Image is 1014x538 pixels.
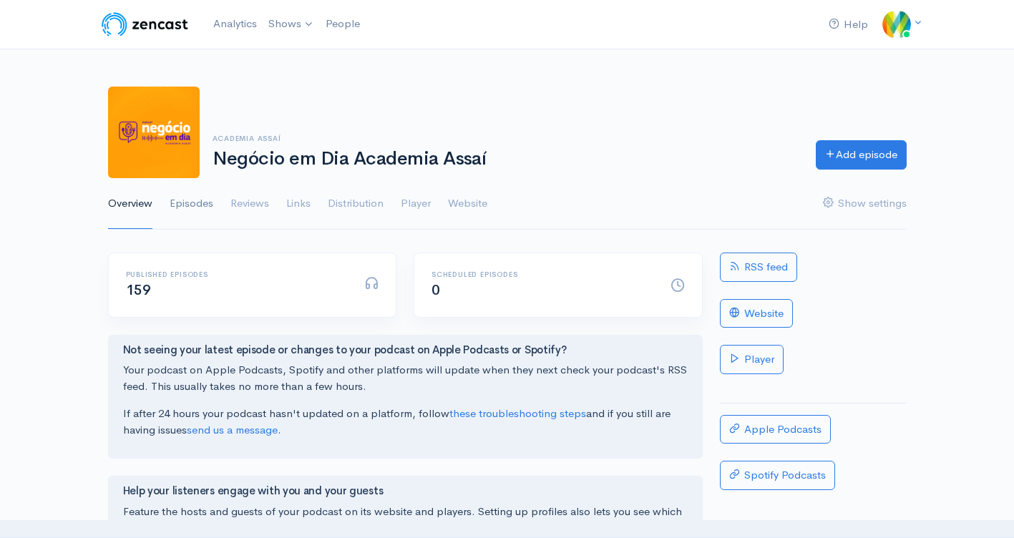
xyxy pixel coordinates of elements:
a: Apple Podcasts [720,415,831,444]
a: Reviews [230,178,269,230]
a: Analytics [208,9,263,39]
a: Website [448,178,487,230]
a: Player [720,345,784,374]
a: People [320,9,366,39]
a: send us a message [187,423,278,436]
a: Overview [108,178,152,230]
a: Add episode [816,140,907,170]
a: Shows [263,9,320,40]
a: Show settings [823,178,907,230]
span: 159 [126,281,151,299]
h6: Scheduled episodes [432,270,653,278]
a: Help [823,9,874,40]
a: Distribution [328,178,384,230]
p: Feature the hosts and guests of your podcast on its website and players. Setting up profiles also... [123,504,688,536]
a: these troubleshooting steps [449,406,586,420]
a: Spotify Podcasts [720,461,835,490]
a: Links [286,178,311,230]
a: Website [720,299,793,328]
img: ZenCast Logo [99,10,190,39]
p: Your podcast on Apple Podcasts, Spotify and other platforms will update when they next check your... [123,362,688,394]
a: RSS feed [720,253,797,282]
a: Player [401,178,431,230]
h6: Academia Assaí [213,134,799,142]
h6: Published episodes [126,270,348,278]
a: Episodes [170,178,213,230]
h1: Negócio em Dia Academia Assaí [213,149,799,170]
p: If after 24 hours your podcast hasn't updated on a platform, follow and if you still are having i... [123,406,688,438]
span: 0 [432,281,440,299]
img: ... [882,10,911,39]
h4: Help your listeners engage with you and your guests [123,485,688,497]
h4: Not seeing your latest episode or changes to your podcast on Apple Podcasts or Spotify? [123,344,688,356]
